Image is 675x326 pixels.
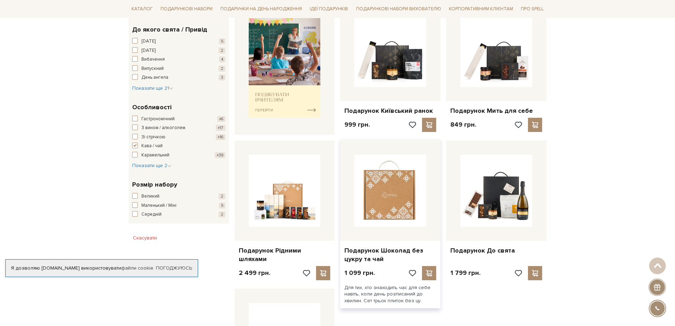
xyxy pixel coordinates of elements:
button: Великий 2 [132,193,225,200]
a: Подарунок Мить для себе [450,107,542,115]
span: Показати ще 21 [132,85,173,91]
button: Показати ще 2 [132,162,171,169]
button: Скасувати [129,232,161,244]
a: Подарункові набори [158,4,215,15]
button: [DATE] 2 [132,47,225,54]
span: Середній [141,211,162,218]
button: Кава / чай [132,143,225,150]
span: +39 [215,152,225,158]
span: Маленький / Міні [141,202,176,209]
button: Вибачення 4 [132,56,225,63]
button: Показати ще 21 [132,85,173,92]
a: Подарунок Київський ранок [344,107,436,115]
span: Показати ще 2 [132,162,171,168]
span: 2 [219,211,225,217]
button: Зі стрічкою +16 [132,134,225,141]
button: Маленький / Міні 5 [132,202,225,209]
div: Я дозволяю [DOMAIN_NAME] використовувати [6,265,198,271]
button: Гастрономічний +6 [132,116,225,123]
p: 1 099 грн. [344,269,375,277]
span: Зі стрічкою [141,134,165,141]
img: banner [249,18,321,118]
span: Карамельний [141,152,169,159]
div: Для тих, хто знаходить час для себе навіть, коли день розписаний до хвилин. Сет трьох плиток без ... [340,280,440,308]
p: 1 799 грн. [450,269,480,277]
span: З вином / алкоголем [141,125,185,132]
a: Подарунок Шоколад без цукру та чай [344,247,436,263]
span: 2 [219,66,225,72]
a: Корпоративним клієнтам [446,3,516,15]
a: файли cookie [121,265,153,271]
span: +17 [216,125,225,131]
p: 2 499 грн. [239,269,270,277]
span: Розмір набору [132,180,177,189]
span: 4 [219,56,225,62]
span: 2 [219,193,225,199]
p: 999 грн. [344,121,370,129]
span: Великий [141,193,159,200]
span: [DATE] [141,38,156,45]
button: З вином / алкоголем +17 [132,125,225,132]
span: +16 [216,134,225,140]
a: Подарунок Рідними шляхами [239,247,331,263]
span: Випускний [141,65,164,72]
span: 3 [219,74,225,81]
a: Ідеї подарунків [307,4,351,15]
a: Подарунки на День народження [218,4,305,15]
button: [DATE] 5 [132,38,225,45]
a: Подарункові набори вихователю [353,3,444,15]
span: До якого свята / Привід [132,25,207,34]
a: Подарунок До свята [450,247,542,255]
span: Особливості [132,103,171,112]
span: Кава / чай [141,143,163,150]
span: [DATE] [141,47,156,54]
span: 5 [219,203,225,209]
button: Карамельний +39 [132,152,225,159]
a: Про Spell [518,4,546,15]
p: 849 грн. [450,121,476,129]
span: 2 [219,48,225,54]
a: Каталог [129,4,156,15]
a: Погоджуюсь [156,265,192,271]
button: День ангела 3 [132,74,225,81]
span: 5 [219,38,225,44]
img: Подарунок Шоколад без цукру та чай [354,155,426,227]
button: Випускний 2 [132,65,225,72]
button: Середній 2 [132,211,225,218]
span: +6 [217,116,225,122]
span: День ангела [141,74,168,81]
span: Гастрономічний [141,116,175,123]
span: Вибачення [141,56,165,63]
